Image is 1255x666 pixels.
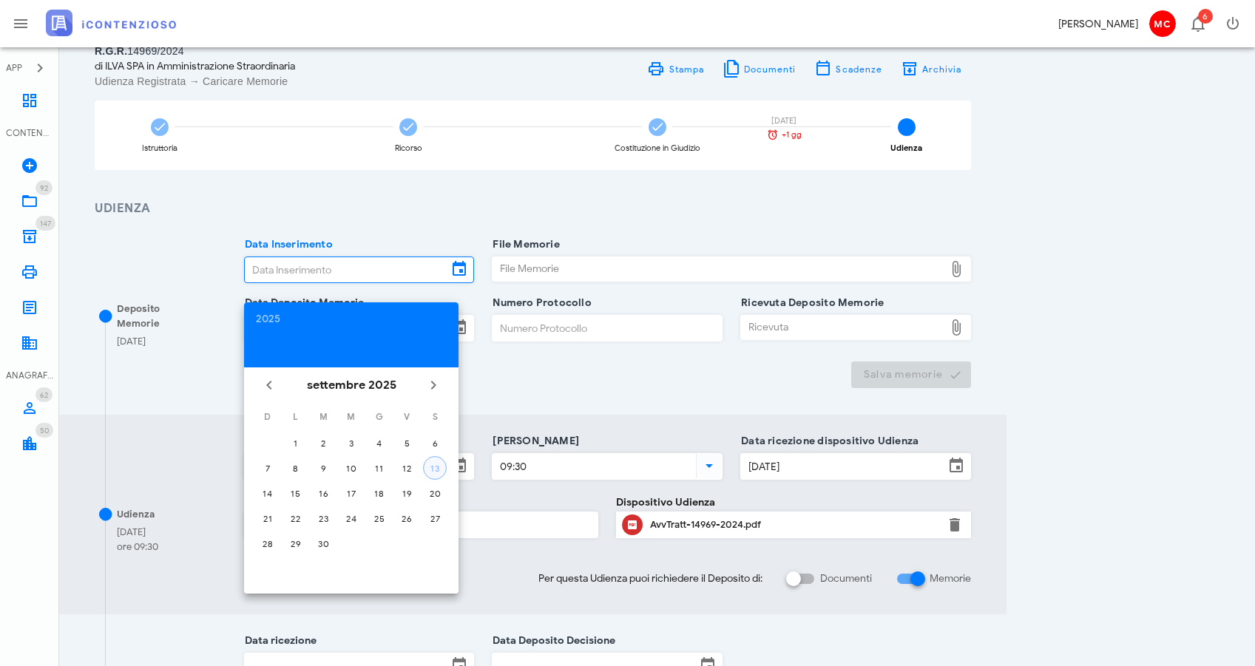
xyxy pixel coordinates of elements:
div: CONTENZIOSO [6,126,53,140]
button: 22 [284,506,308,530]
div: 30 [311,538,335,549]
div: 1 [284,438,308,449]
button: 30 [311,531,335,555]
label: Sezione n° [240,492,297,507]
div: 5 [395,438,419,449]
button: Documenti [713,58,805,79]
button: 3 [339,431,363,455]
label: Data Udienza [240,434,313,449]
div: 9 [311,463,335,474]
div: ANAGRAFICA [6,369,53,382]
span: Archivia [921,64,962,75]
button: 14 [256,481,280,505]
div: 12 [395,463,419,474]
div: [DATE] [758,117,810,125]
button: 27 [423,506,447,530]
span: 92 [40,183,48,193]
div: 21 [256,513,280,524]
span: Scadenze [835,64,882,75]
span: Distintivo [35,387,53,402]
span: 147 [40,219,51,228]
div: 2025 [256,314,447,324]
span: +1 gg [782,131,802,139]
button: 4 [368,431,391,455]
button: 5 [395,431,419,455]
div: Ricorso [395,144,422,152]
div: File Memorie [493,257,944,281]
div: 25 [368,513,391,524]
div: Ricevuta [741,316,944,339]
div: 14969/2024 [95,44,524,58]
button: 18 [368,481,391,505]
span: R.G.R. [95,45,127,57]
button: Distintivo [1180,6,1215,41]
button: 28 [256,531,280,555]
button: 13 [423,456,447,480]
span: 62 [40,390,48,400]
th: M [310,404,336,429]
span: 4 [898,118,916,136]
img: logo-text-2x.png [46,10,176,36]
label: Data Inserimento [240,237,333,252]
div: [DATE] [117,525,158,540]
button: 8 [284,456,308,480]
button: 12 [395,456,419,480]
div: 3 [339,438,363,449]
div: 10 [339,463,363,474]
div: Deposito Memorie [117,302,204,330]
button: 6 [423,431,447,455]
label: Dispositivo Udienza [616,495,715,510]
button: Archivia [891,58,971,79]
div: 26 [395,513,419,524]
button: 9 [311,456,335,480]
div: Clicca per aprire un'anteprima del file o scaricarlo [650,513,937,537]
button: MC [1144,6,1180,41]
th: D [254,404,281,429]
th: V [394,404,421,429]
th: M [338,404,365,429]
span: Stampa [668,64,704,75]
div: 4 [368,438,391,449]
div: 15 [284,488,308,499]
div: di ILVA SPA in Amministrazione Straordinaria [95,58,524,74]
h3: Udienza [95,200,971,218]
div: 2 [311,438,335,449]
div: 14 [256,488,280,499]
button: 23 [311,506,335,530]
label: File Memorie [488,237,560,252]
button: 21 [256,506,280,530]
div: 16 [311,488,335,499]
button: settembre 2025 [301,370,402,400]
button: 19 [395,481,419,505]
a: Stampa [638,58,713,79]
button: 15 [284,481,308,505]
span: Documenti [743,64,796,75]
button: 29 [284,531,308,555]
button: 24 [339,506,363,530]
div: 27 [423,513,447,524]
div: 6 [423,438,447,449]
th: L [283,404,309,429]
label: Documenti [820,571,872,586]
button: 7 [256,456,280,480]
button: Elimina [946,516,964,534]
button: 25 [368,506,391,530]
div: [PERSON_NAME] [1058,16,1138,32]
span: MC [1149,10,1176,37]
span: Distintivo [35,180,53,195]
div: 18 [368,488,391,499]
button: 26 [395,506,419,530]
span: 50 [40,426,49,435]
div: AvvTratt-14969-2024.pdf [650,519,937,531]
span: Distintivo [1198,9,1213,24]
th: G [366,404,393,429]
button: 11 [368,456,391,480]
label: [PERSON_NAME] [488,434,579,449]
label: Numero Protocollo [488,296,592,310]
div: 11 [368,463,391,474]
span: Distintivo [35,216,55,231]
span: Per questa Udienza puoi richiedere il Deposito di: [538,571,762,586]
div: 8 [284,463,308,474]
label: Memorie [930,571,971,586]
button: Il mese scorso [256,372,283,398]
